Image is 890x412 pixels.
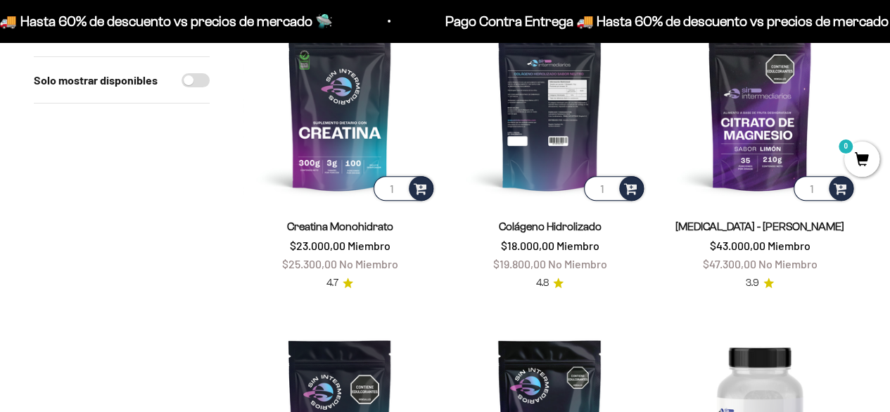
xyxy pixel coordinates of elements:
[702,257,756,270] span: $47.300,00
[746,275,774,291] a: 3.93.9 de 5.0 estrellas
[547,257,606,270] span: No Miembro
[453,11,646,204] img: Colágeno Hidrolizado
[348,239,390,252] span: Miembro
[500,239,554,252] span: $18.000,00
[844,153,879,168] a: 0
[536,275,564,291] a: 4.84.8 de 5.0 estrellas
[290,239,345,252] span: $23.000,00
[675,220,844,232] a: [MEDICAL_DATA] - [PERSON_NAME]
[390,10,853,32] p: Pago Contra Entrega 🚚 Hasta 60% de descuento vs precios de mercado 🛸
[34,71,158,89] label: Solo mostrar disponibles
[492,257,545,270] span: $19.800,00
[326,275,353,291] a: 4.74.7 de 5.0 estrellas
[709,239,765,252] span: $43.000,00
[326,275,338,291] span: 4.7
[339,257,398,270] span: No Miembro
[287,220,393,232] a: Creatina Monohidrato
[767,239,810,252] span: Miembro
[536,275,549,291] span: 4.8
[837,138,854,155] mark: 0
[758,257,817,270] span: No Miembro
[282,257,337,270] span: $25.300,00
[556,239,599,252] span: Miembro
[746,275,759,291] span: 3.9
[498,220,601,232] a: Colágeno Hidrolizado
